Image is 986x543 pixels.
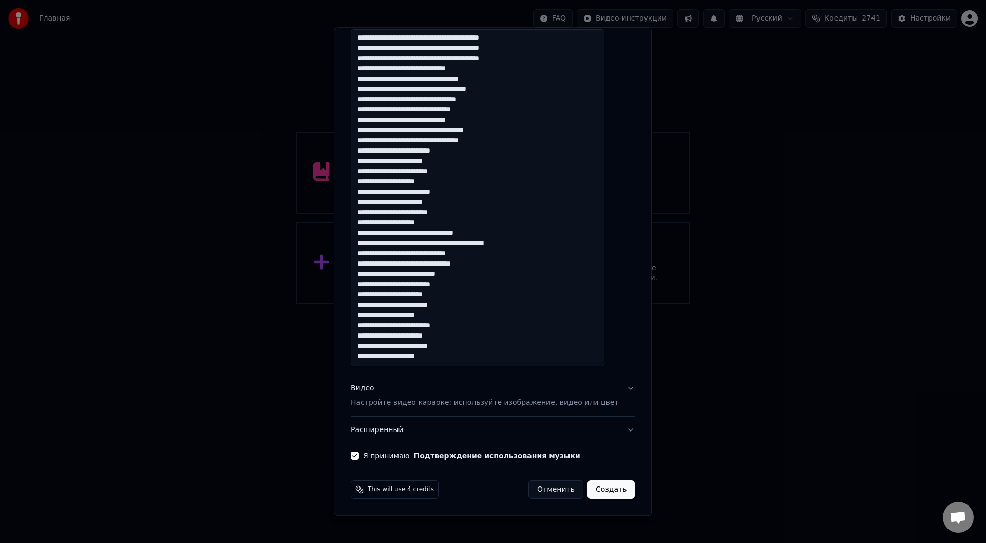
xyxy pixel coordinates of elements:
[414,453,580,460] button: Я принимаю
[351,398,618,408] p: Настройте видео караоке: используйте изображение, видео или цвет
[351,417,635,444] button: Расширенный
[368,486,434,494] span: This will use 4 credits
[351,384,618,408] div: Видео
[528,481,583,499] button: Отменить
[351,376,635,417] button: ВидеоНастройте видео караоке: используйте изображение, видео или цвет
[363,453,580,460] label: Я принимаю
[587,481,635,499] button: Создать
